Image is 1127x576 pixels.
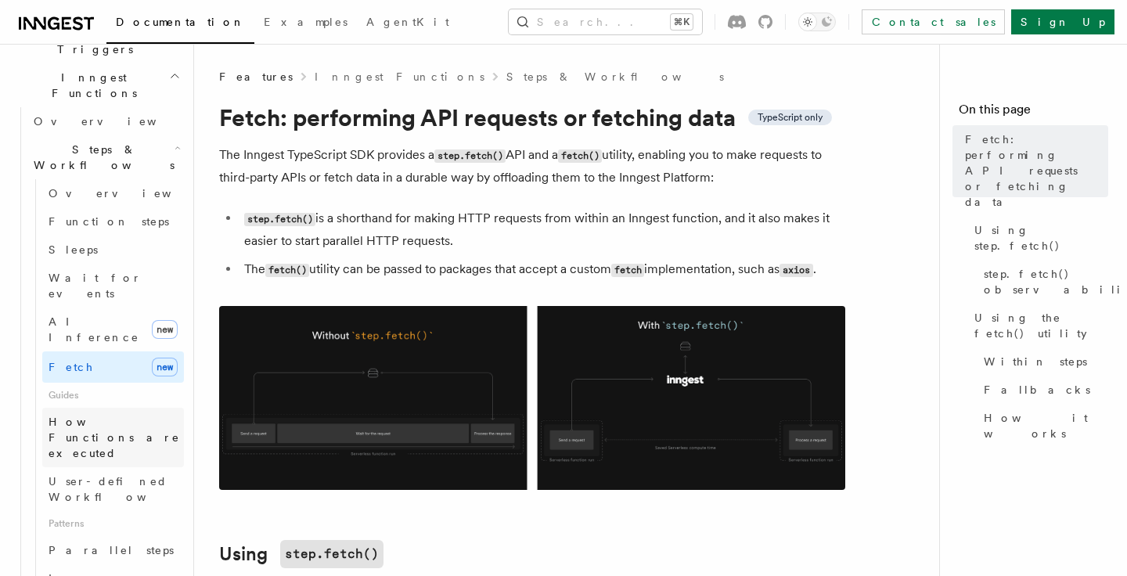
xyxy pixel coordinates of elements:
span: Using step.fetch() [974,222,1108,254]
button: Steps & Workflows [27,135,184,179]
li: is a shorthand for making HTTP requests from within an Inngest function, and it also makes it eas... [239,207,845,252]
span: Overview [34,115,195,128]
span: new [152,320,178,339]
a: Wait for events [42,264,184,308]
span: Inngest Functions [13,70,169,101]
a: Using the fetch() utility [968,304,1108,347]
a: Using step.fetch() [968,216,1108,260]
a: Within steps [978,347,1108,376]
a: Documentation [106,5,254,44]
button: Search...⌘K [509,9,702,34]
span: Fetch [49,361,94,373]
span: Parallel steps [49,544,174,556]
button: Toggle dark mode [798,13,836,31]
a: Sleeps [42,236,184,264]
p: The Inngest TypeScript SDK provides a API and a utility, enabling you to make requests to third-p... [219,144,845,189]
span: Fallbacks [984,382,1090,398]
img: Using Fetch offloads the HTTP request to the Inngest Platform [219,306,845,490]
span: AI Inference [49,315,139,344]
span: Documentation [116,16,245,28]
a: step.fetch() observability [978,260,1108,304]
code: fetch() [558,149,602,163]
span: Patterns [42,511,184,536]
a: Sign Up [1011,9,1114,34]
li: The utility can be passed to packages that accept a custom implementation, such as . [239,258,845,281]
span: Using the fetch() utility [974,310,1108,341]
span: Guides [42,383,184,408]
a: How it works [978,404,1108,448]
a: Usingstep.fetch() [219,540,383,568]
span: TypeScript only [758,111,823,124]
code: step.fetch() [434,149,506,163]
a: Function steps [42,207,184,236]
a: Fetchnew [42,351,184,383]
h1: Fetch: performing API requests or fetching data [219,103,845,131]
span: User-defined Workflows [49,475,189,503]
span: AgentKit [366,16,449,28]
span: new [152,358,178,376]
code: step.fetch() [280,540,383,568]
span: How Functions are executed [49,416,180,459]
span: Wait for events [49,272,142,300]
a: Contact sales [862,9,1005,34]
span: Overview [49,187,210,200]
a: Fetch: performing API requests or fetching data [959,125,1108,216]
a: Parallel steps [42,536,184,564]
a: How Functions are executed [42,408,184,467]
a: Inngest Functions [315,69,484,85]
h4: On this page [959,100,1108,125]
kbd: ⌘K [671,14,693,30]
span: Features [219,69,293,85]
a: Examples [254,5,357,42]
a: Overview [27,107,184,135]
code: fetch [611,264,644,277]
a: User-defined Workflows [42,467,184,511]
span: Steps & Workflows [27,142,175,173]
code: fetch() [265,264,309,277]
code: axios [780,264,812,277]
a: Steps & Workflows [506,69,724,85]
a: Fallbacks [978,376,1108,404]
span: Examples [264,16,347,28]
button: Inngest Functions [13,63,184,107]
a: Overview [42,179,184,207]
span: Within steps [984,354,1087,369]
span: Function steps [49,215,169,228]
code: step.fetch() [244,213,315,226]
a: AI Inferencenew [42,308,184,351]
a: AgentKit [357,5,459,42]
span: Fetch: performing API requests or fetching data [965,131,1108,210]
span: Sleeps [49,243,98,256]
span: How it works [984,410,1108,441]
